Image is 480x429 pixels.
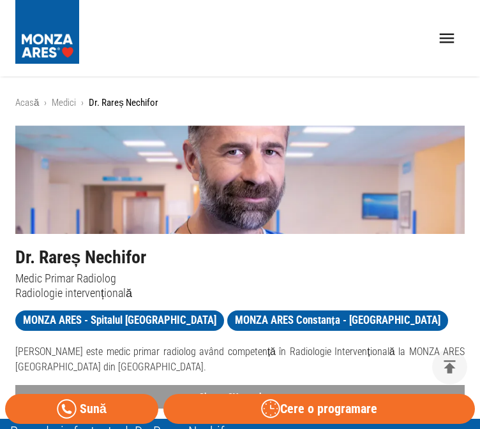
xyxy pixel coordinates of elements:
[15,96,465,110] nav: breadcrumb
[15,385,465,409] button: Citește CV complet
[15,286,465,300] p: Radiologie intervențională
[52,97,76,108] a: Medici
[5,394,158,424] a: Sună
[15,271,465,286] p: Medic Primar Radiolog
[15,97,39,108] a: Acasă
[163,394,475,424] button: Cere o programare
[44,96,47,110] li: ›
[432,349,467,384] button: delete
[15,126,465,234] img: Dr. Rareș Nechifor
[15,310,224,331] a: MONZA ARES - Spitalul [GEOGRAPHIC_DATA]
[15,244,465,271] h1: Dr. Rareș Nechifor
[89,96,158,110] p: Dr. Rareș Nechifor
[227,312,448,328] span: MONZA ARES Constanța - [GEOGRAPHIC_DATA]
[15,344,465,375] p: [PERSON_NAME] este medic primar radiolog având competență în Radiologie Intervențională la MONZA ...
[81,96,84,110] li: ›
[227,310,448,331] a: MONZA ARES Constanța - [GEOGRAPHIC_DATA]
[430,21,465,56] button: open drawer
[15,312,224,328] span: MONZA ARES - Spitalul [GEOGRAPHIC_DATA]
